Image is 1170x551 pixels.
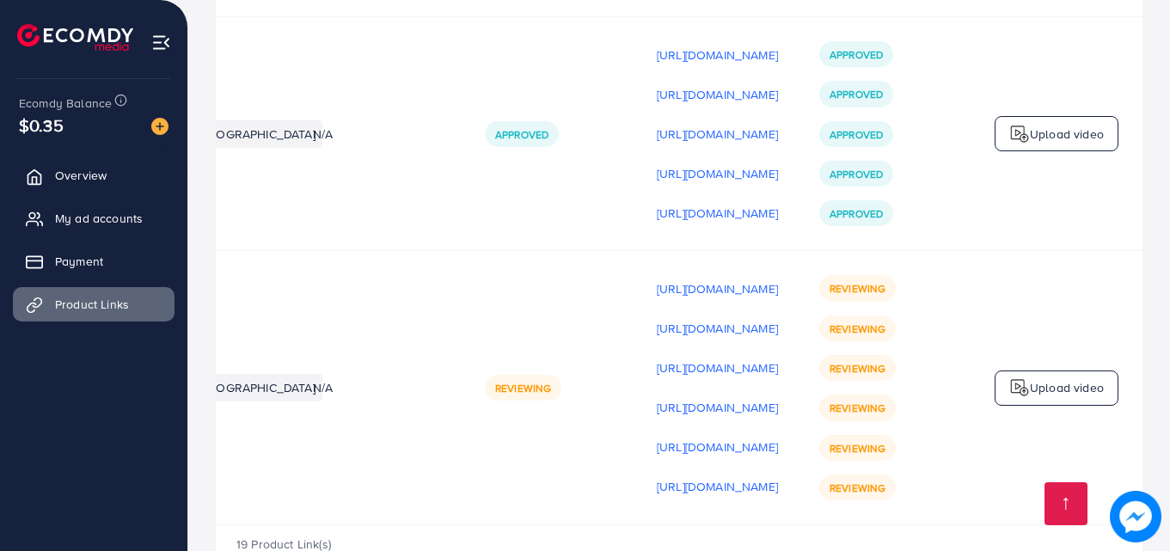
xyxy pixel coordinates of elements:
a: Product Links [13,287,175,321]
span: Ecomdy Balance [19,95,112,112]
span: Reviewing [495,381,551,395]
a: Payment [13,244,175,279]
span: Product Links [55,296,129,313]
p: Upload video [1030,124,1104,144]
span: Reviewing [830,281,885,296]
span: Approved [830,47,883,62]
span: Reviewing [830,361,885,376]
span: Reviewing [830,481,885,495]
p: [URL][DOMAIN_NAME] [657,45,778,65]
span: Approved [495,127,548,142]
span: Approved [830,206,883,221]
a: Overview [13,158,175,193]
p: [URL][DOMAIN_NAME] [657,84,778,105]
span: N/A [313,126,333,143]
p: [URL][DOMAIN_NAME] [657,437,778,457]
span: Approved [830,167,883,181]
p: [URL][DOMAIN_NAME] [657,397,778,418]
img: logo [1009,124,1030,144]
li: [GEOGRAPHIC_DATA] [191,120,322,148]
p: [URL][DOMAIN_NAME] [657,358,778,378]
a: My ad accounts [13,201,175,236]
li: [GEOGRAPHIC_DATA] [191,374,322,401]
p: [URL][DOMAIN_NAME] [657,279,778,299]
span: Reviewing [830,321,885,336]
img: image [151,118,168,135]
span: Payment [55,253,103,270]
img: logo [1009,377,1030,398]
span: N/A [313,379,333,396]
span: My ad accounts [55,210,143,227]
p: [URL][DOMAIN_NAME] [657,476,778,497]
p: [URL][DOMAIN_NAME] [657,203,778,223]
img: logo [17,24,133,51]
img: menu [151,33,171,52]
img: image [1110,491,1161,542]
span: Reviewing [830,441,885,456]
span: $0.35 [19,113,64,138]
span: Approved [830,87,883,101]
p: Upload video [1030,377,1104,398]
span: Reviewing [830,401,885,415]
span: Approved [830,127,883,142]
span: Overview [55,167,107,184]
p: [URL][DOMAIN_NAME] [657,163,778,184]
p: [URL][DOMAIN_NAME] [657,124,778,144]
p: [URL][DOMAIN_NAME] [657,318,778,339]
